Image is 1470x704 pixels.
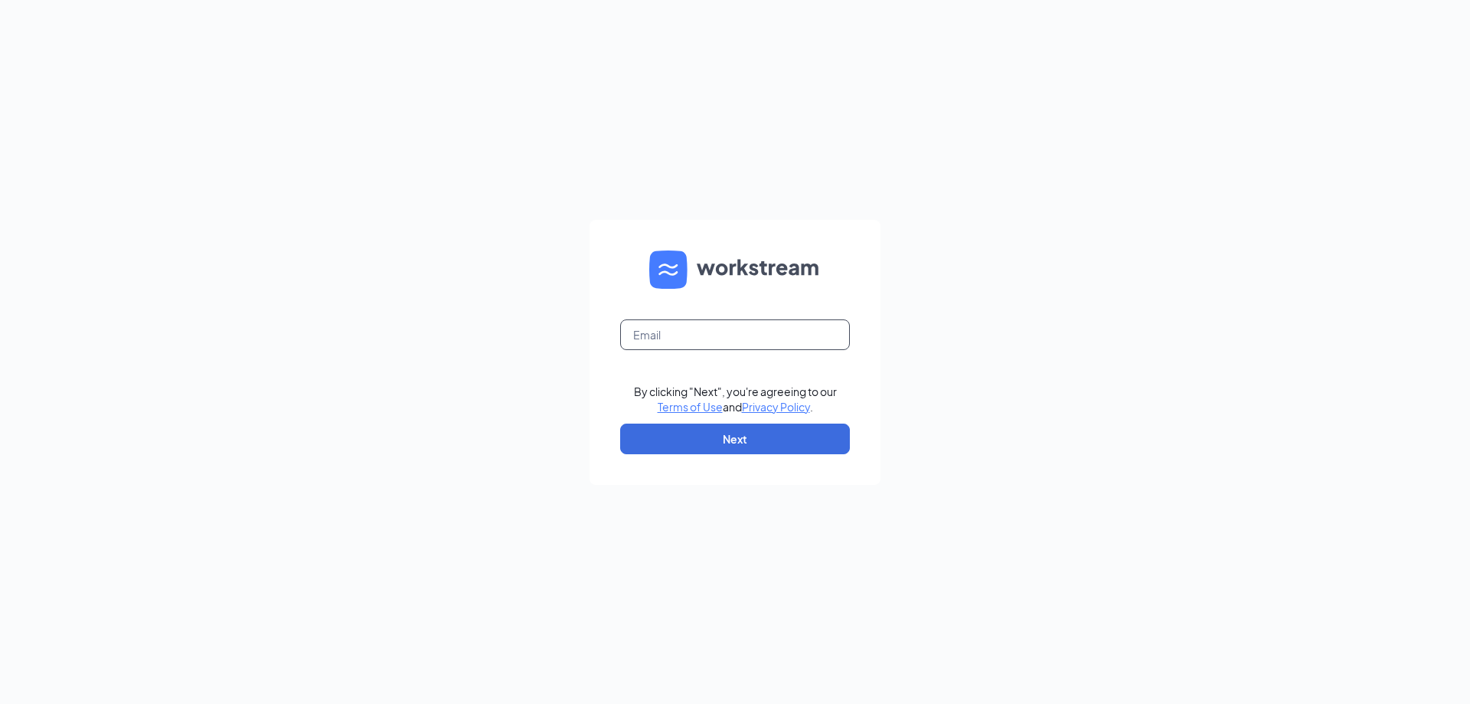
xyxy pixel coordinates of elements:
button: Next [620,424,850,454]
div: By clicking "Next", you're agreeing to our and . [634,384,837,414]
input: Email [620,319,850,350]
img: WS logo and Workstream text [649,250,821,289]
a: Terms of Use [658,400,723,414]
a: Privacy Policy [742,400,810,414]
